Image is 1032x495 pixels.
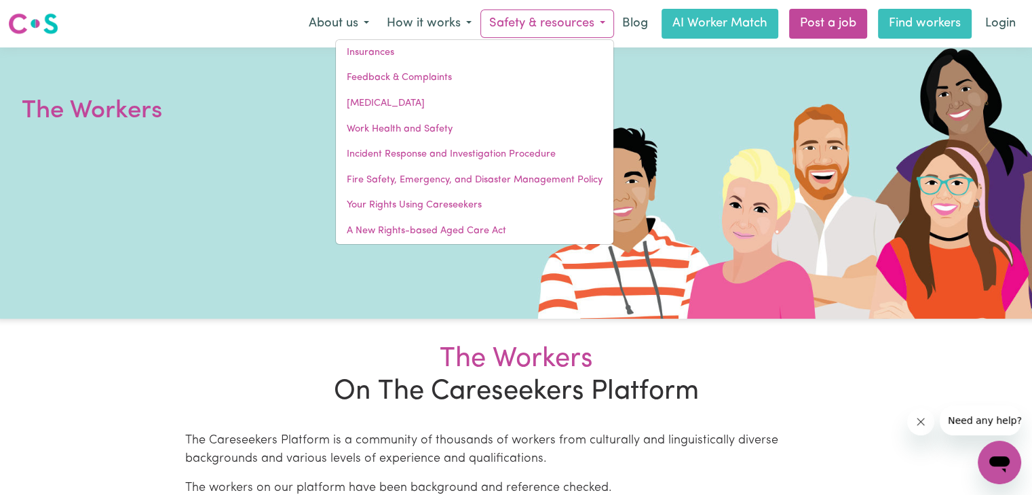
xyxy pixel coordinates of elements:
div: Safety & resources [335,39,614,245]
a: A New Rights-based Aged Care Act [336,218,613,244]
a: [MEDICAL_DATA] [336,91,613,117]
a: Insurances [336,40,613,66]
span: Need any help? [8,9,82,20]
a: Blog [614,9,656,39]
a: Work Health and Safety [336,117,613,142]
button: About us [300,9,378,38]
a: Careseekers logo [8,8,58,39]
img: Careseekers logo [8,12,58,36]
p: The Careseekers Platform is a community of thousands of workers from culturally and linguisticall... [185,432,847,469]
a: Login [977,9,1024,39]
a: Fire Safety, Emergency, and Disaster Management Policy [336,167,613,193]
a: Find workers [878,9,972,39]
div: The Workers [185,343,847,376]
button: Safety & resources [480,9,614,38]
a: AI Worker Match [662,9,778,39]
a: Your Rights Using Careseekers [336,193,613,218]
iframe: Message from company [940,405,1021,435]
a: Incident Response and Investigation Procedure [336,142,613,167]
h2: On The Careseekers Platform [177,343,856,408]
a: Post a job [789,9,867,39]
a: Feedback & Complaints [336,65,613,91]
iframe: Close message [907,408,934,435]
h1: The Workers [22,94,347,129]
button: How it works [378,9,480,38]
iframe: Button to launch messaging window [978,441,1021,484]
